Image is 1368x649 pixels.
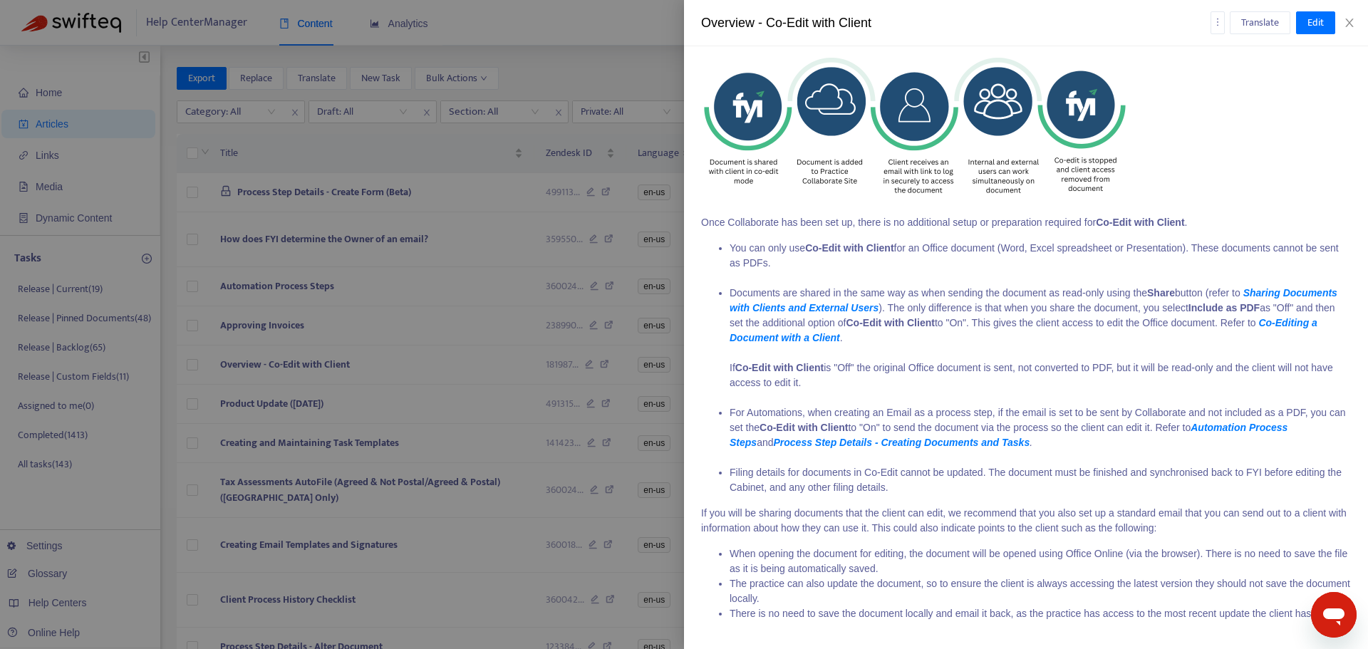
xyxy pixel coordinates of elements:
[730,317,1317,343] a: Co-Editing a Document with a Client
[730,286,1351,405] li: Documents are shared in the same way as when sending the document as read-only using the button (...
[1344,17,1355,28] span: close
[701,48,1129,204] img: 2781_Client_Co-Edit_New_Collaborate.png
[701,506,1351,536] p: If you will be sharing documents that the client can edit, we recommend that you also set up a st...
[1030,437,1032,448] em: .
[1147,287,1175,298] strong: Share
[1339,16,1359,30] button: Close
[846,317,934,328] strong: Co-Edit with Client
[1096,217,1184,228] strong: Co-Edit with Client
[730,546,1351,576] li: When opening the document for editing, the document will be opened using Office Online (via the b...
[730,576,1351,606] li: The practice can also update the document, so to ensure the client is always accessing the latest...
[760,422,848,433] strong: Co-Edit with Client
[735,362,824,373] strong: Co-Edit with Client
[1311,592,1357,638] iframe: Button to launch messaging window
[730,287,1337,313] a: Sharing Documents with Clients and External Users
[730,422,1287,448] a: Automation Process Steps
[1211,11,1225,34] button: more
[1230,11,1290,34] button: Translate
[730,405,1351,465] li: For Automations, when creating an Email as a process step, if the email is set to be sent by Coll...
[1307,15,1324,31] span: Edit
[1296,11,1335,34] button: Edit
[730,465,1351,495] li: Filing details for documents in Co-Edit cannot be updated. The document must be finished and sync...
[730,241,1351,286] li: You can only use for an Office document (Word, Excel spreadsheet or Presentation). These document...
[701,14,1211,33] div: Overview - Co-Edit with Client
[1241,15,1279,31] span: Translate
[773,437,1030,448] a: Process Step Details - Creating Documents and Tasks
[701,215,1351,230] p: Once Collaborate has been set up, there is no additional setup or preparation required for .
[730,606,1351,621] li: There is no need to save the document locally and email it back, as the practice has access to th...
[1188,302,1260,313] strong: Include as PDF
[1213,17,1223,27] span: more
[805,242,893,254] strong: Co-Edit with Client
